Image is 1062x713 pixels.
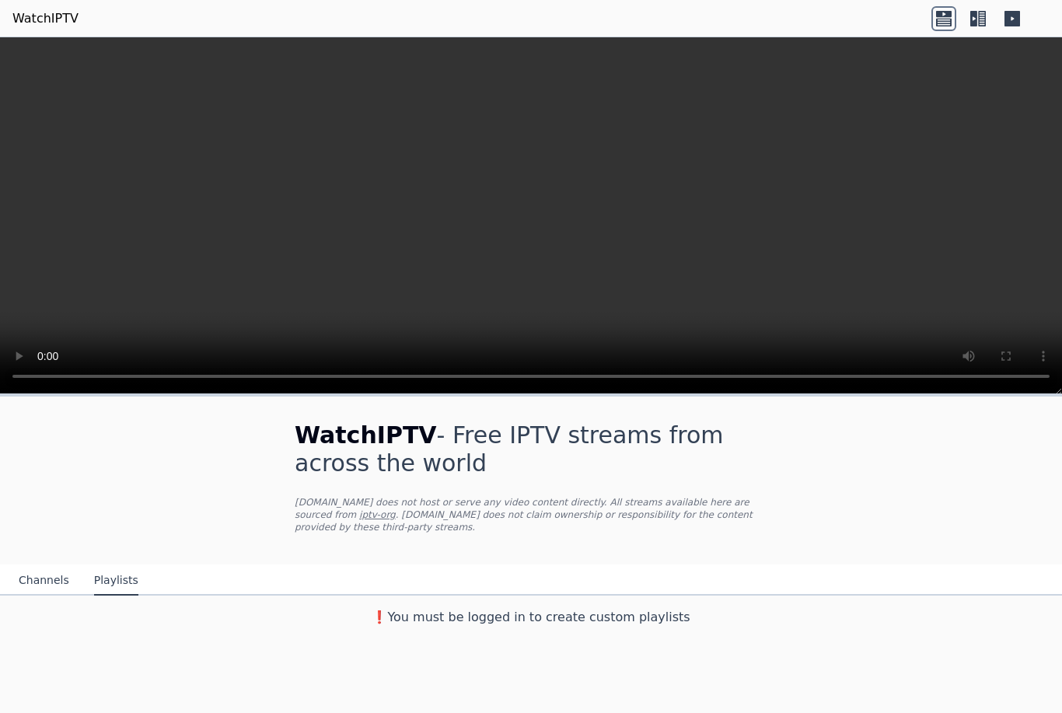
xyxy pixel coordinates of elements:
[295,421,767,477] h1: - Free IPTV streams from across the world
[295,421,437,449] span: WatchIPTV
[270,608,792,627] h3: ❗️You must be logged in to create custom playlists
[295,496,767,533] p: [DOMAIN_NAME] does not host or serve any video content directly. All streams available here are s...
[94,566,138,596] button: Playlists
[359,509,396,520] a: iptv-org
[19,566,69,596] button: Channels
[12,9,79,28] a: WatchIPTV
